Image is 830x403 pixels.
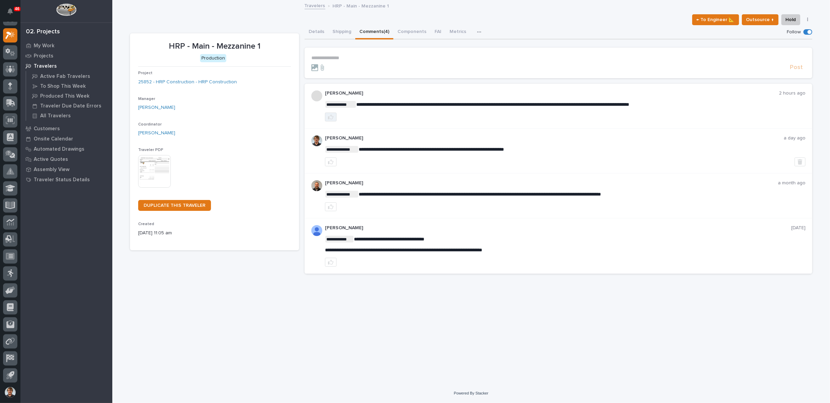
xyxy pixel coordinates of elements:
button: Components [393,25,430,39]
button: like this post [325,113,337,121]
p: Traveler Status Details [34,177,90,183]
p: Onsite Calendar [34,136,73,142]
a: Powered By Stacker [454,391,488,395]
p: [PERSON_NAME] [325,180,778,186]
a: Assembly View [20,164,112,174]
p: HRP - Main - Mezzanine 1 [333,2,389,9]
p: Traveler Due Date Errors [40,103,101,109]
p: [PERSON_NAME] [325,90,779,96]
button: FAI [430,25,445,39]
a: Automated Drawings [20,144,112,154]
a: Customers [20,123,112,134]
button: Comments (4) [355,25,393,39]
button: Shipping [328,25,355,39]
p: Produced This Week [40,93,89,99]
p: HRP - Main - Mezzanine 1 [138,41,291,51]
a: DUPLICATE THIS TRAVELER [138,200,211,211]
span: Manager [138,97,155,101]
a: My Work [20,40,112,51]
p: 46 [15,6,19,11]
a: Travelers [305,1,325,9]
div: Production [200,54,226,63]
button: Outsource ↑ [742,14,779,25]
a: Projects [20,51,112,61]
div: 02. Projects [26,28,60,36]
button: like this post [325,157,337,166]
a: Active Quotes [20,154,112,164]
a: [PERSON_NAME] [138,104,175,111]
button: like this post [325,258,337,267]
p: [PERSON_NAME] [325,225,791,231]
a: 25852 - HRP Construction - HRP Construction [138,79,237,86]
p: Automated Drawings [34,146,84,152]
p: All Travelers [40,113,71,119]
div: Notifications46 [9,8,17,19]
p: [DATE] [791,225,805,231]
a: Active Fab Travelers [26,71,112,81]
span: Outsource ↑ [746,16,774,24]
a: Traveler Status Details [20,174,112,185]
img: AOh14GhWdCmNGdrYYOPqe-VVv6zVZj5eQYWy4aoH1XOH=s96-c [311,135,322,146]
a: Traveler Due Date Errors [26,101,112,111]
p: Projects [34,53,53,59]
span: Post [790,64,803,71]
span: Project [138,71,152,75]
a: All Travelers [26,111,112,120]
span: DUPLICATE THIS TRAVELER [144,203,206,208]
p: Follow [787,29,801,35]
a: Produced This Week [26,91,112,101]
button: Post [787,64,805,71]
span: Traveler PDF [138,148,163,152]
a: Travelers [20,61,112,71]
p: 2 hours ago [779,90,805,96]
img: AOh14GjSnsZhInYMAl2VIng-st1Md8In0uqDMk7tOoQNx6CrVl7ct0jB5IZFYVrQT5QA0cOuF6lsKrjh3sjyefAjBh-eRxfSk... [311,225,322,236]
p: Customers [34,126,60,132]
img: ACg8ocJcz4vZ21Cj6ND81c1DV7NvJtHTK7wKtHfHTJcpF4JkkkB-Ka8=s96-c [311,180,322,191]
button: Notifications [3,4,17,18]
p: To Shop This Week [40,83,86,89]
button: ← To Engineer 📐 [692,14,739,25]
span: Hold [786,16,796,24]
button: Details [305,25,328,39]
span: Created [138,222,154,226]
a: To Shop This Week [26,81,112,91]
p: [DATE] 11:05 am [138,230,291,237]
p: Assembly View [34,167,69,173]
span: Coordinator [138,122,162,127]
span: ← To Engineer 📐 [697,16,735,24]
a: [PERSON_NAME] [138,130,175,137]
button: Hold [781,14,800,25]
p: Travelers [34,63,57,69]
a: Onsite Calendar [20,134,112,144]
button: Metrics [445,25,470,39]
img: Workspace Logo [56,3,76,16]
p: My Work [34,43,54,49]
button: Delete post [795,157,805,166]
button: like this post [325,202,337,211]
button: users-avatar [3,385,17,400]
p: a month ago [778,180,805,186]
p: a day ago [784,135,805,141]
p: Active Quotes [34,156,68,163]
p: [PERSON_NAME] [325,135,784,141]
p: Active Fab Travelers [40,73,90,80]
